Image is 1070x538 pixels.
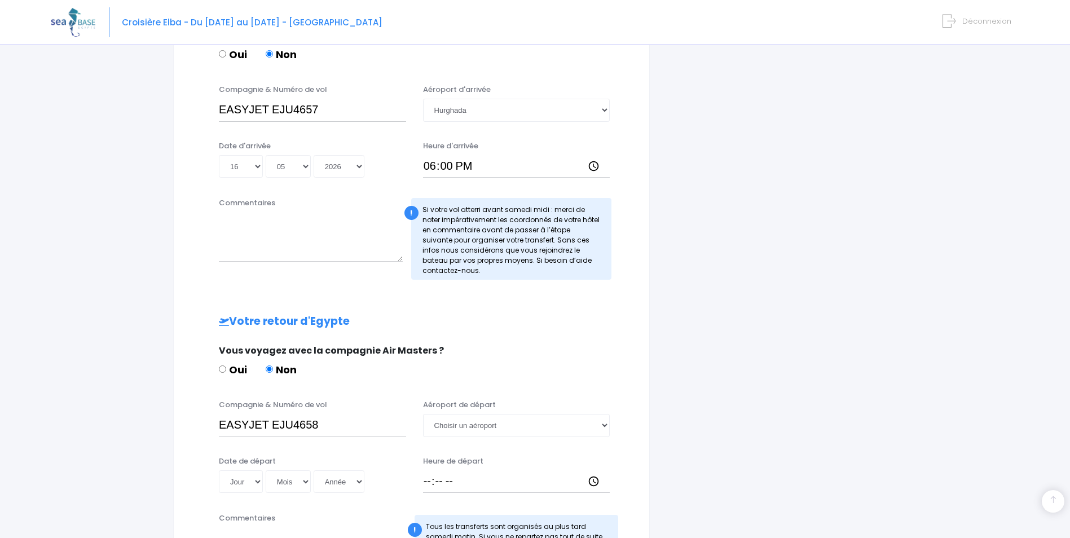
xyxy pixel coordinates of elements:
[266,50,273,58] input: Non
[219,399,327,411] label: Compagnie & Numéro de vol
[219,513,275,524] label: Commentaires
[423,456,483,467] label: Heure de départ
[423,84,491,95] label: Aéroport d'arrivée
[404,206,419,220] div: !
[219,50,226,58] input: Oui
[266,362,297,377] label: Non
[266,365,273,373] input: Non
[219,365,226,373] input: Oui
[219,344,444,357] span: Vous voyagez avec la compagnie Air Masters ?
[219,456,276,467] label: Date de départ
[219,140,271,152] label: Date d'arrivée
[411,198,612,280] div: Si votre vol atterri avant samedi midi : merci de noter impérativement les coordonnés de votre hô...
[122,16,382,28] span: Croisière Elba - Du [DATE] au [DATE] - [GEOGRAPHIC_DATA]
[423,140,478,152] label: Heure d'arrivée
[219,362,247,377] label: Oui
[408,523,422,537] div: !
[266,47,297,62] label: Non
[962,16,1011,27] span: Déconnexion
[219,197,275,209] label: Commentaires
[423,399,496,411] label: Aéroport de départ
[196,315,627,328] h2: Votre retour d'Egypte
[219,47,247,62] label: Oui
[219,84,327,95] label: Compagnie & Numéro de vol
